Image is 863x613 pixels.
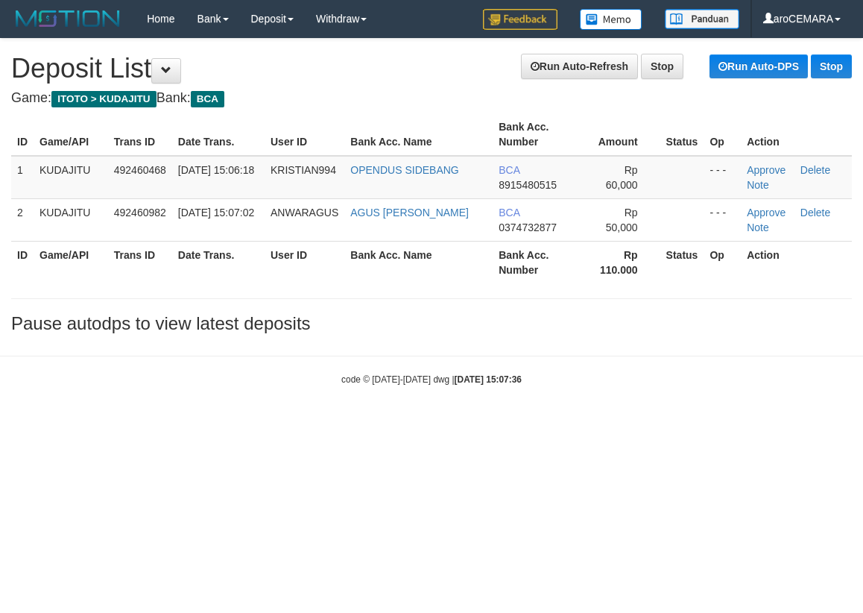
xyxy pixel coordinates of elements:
th: Op [704,113,741,156]
a: Approve [747,207,785,219]
th: Status [660,241,704,283]
a: Stop [641,54,683,79]
small: code © [DATE]-[DATE] dwg | [341,374,522,385]
th: Op [704,241,741,283]
span: KRISTIAN994 [271,164,336,176]
span: [DATE] 15:07:02 [178,207,254,219]
th: Amount [586,113,660,156]
th: Bank Acc. Name [344,113,493,156]
th: User ID [265,113,344,156]
img: panduan.png [665,9,739,29]
h4: Game: Bank: [11,91,852,106]
a: Run Auto-Refresh [521,54,638,79]
td: KUDAJITU [34,198,108,241]
span: 0374732877 [499,221,557,233]
th: Bank Acc. Name [344,241,493,283]
span: ITOTO > KUDAJITU [51,91,157,107]
a: Run Auto-DPS [709,54,808,78]
th: Bank Acc. Number [493,241,586,283]
th: Action [741,113,852,156]
a: Note [747,179,769,191]
a: Delete [800,164,830,176]
a: AGUS [PERSON_NAME] [350,207,469,219]
th: Bank Acc. Number [493,113,586,156]
th: Date Trans. [172,241,265,283]
td: 1 [11,156,34,199]
a: Delete [800,207,830,219]
img: Button%20Memo.svg [580,9,642,30]
h3: Pause autodps to view latest deposits [11,314,852,333]
span: BCA [499,164,519,176]
a: Stop [811,54,852,78]
span: BCA [499,207,519,219]
th: Action [741,241,852,283]
th: Date Trans. [172,113,265,156]
a: OPENDUS SIDEBANG [350,164,458,176]
img: Feedback.jpg [483,9,557,30]
th: ID [11,113,34,156]
span: Rp 50,000 [606,207,638,233]
img: MOTION_logo.png [11,7,124,30]
th: Game/API [34,113,108,156]
td: KUDAJITU [34,156,108,199]
span: 492460468 [114,164,166,176]
h1: Deposit List [11,54,852,84]
span: Rp 60,000 [606,164,638,191]
span: [DATE] 15:06:18 [178,164,254,176]
td: 2 [11,198,34,241]
th: ID [11,241,34,283]
th: Trans ID [108,113,172,156]
th: User ID [265,241,344,283]
th: Rp 110.000 [586,241,660,283]
td: - - - [704,156,741,199]
span: 8915480515 [499,179,557,191]
td: - - - [704,198,741,241]
span: 492460982 [114,207,166,219]
span: BCA [191,91,224,107]
th: Game/API [34,241,108,283]
th: Trans ID [108,241,172,283]
th: Status [660,113,704,156]
strong: [DATE] 15:07:36 [455,374,522,385]
span: ANWARAGUS [271,207,338,219]
a: Note [747,221,769,233]
a: Approve [747,164,785,176]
